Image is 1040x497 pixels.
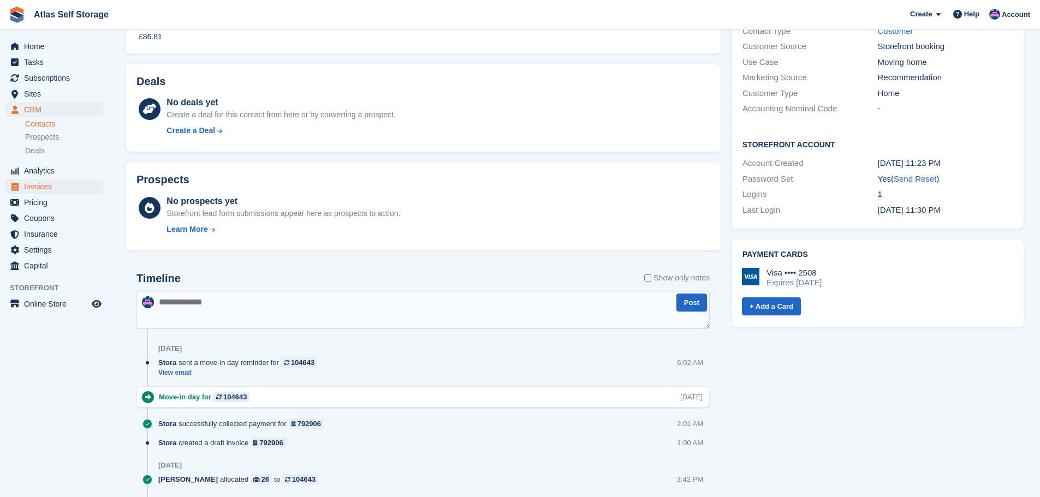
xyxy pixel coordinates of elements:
[766,268,822,278] div: Visa •••• 2508
[167,125,395,136] a: Create a Deal
[878,103,1013,115] div: -
[167,125,215,136] div: Create a Deal
[24,163,90,178] span: Analytics
[24,86,90,101] span: Sites
[213,392,249,402] a: 104643
[644,272,651,284] input: Show only notes
[90,297,103,310] a: Preview store
[291,357,314,368] div: 104643
[5,55,103,70] a: menu
[158,474,218,484] span: [PERSON_NAME]
[742,297,801,315] a: + Add a Card
[5,39,103,54] a: menu
[742,56,877,69] div: Use Case
[742,250,1013,259] h2: Payment cards
[766,278,822,288] div: Expires [DATE]
[677,357,703,368] div: 6:02 AM
[158,344,182,353] div: [DATE]
[1002,9,1030,20] span: Account
[158,438,292,448] div: created a draft invoice
[167,224,207,235] div: Learn More
[25,131,103,143] a: Prospects
[742,103,877,115] div: Accounting Nominal Code
[891,174,939,183] span: ( )
[5,179,103,194] a: menu
[964,9,979,20] span: Help
[158,357,176,368] span: Stora
[281,357,317,368] a: 104643
[894,174,936,183] a: Send Reset
[742,87,877,100] div: Customer Type
[136,173,189,186] h2: Prospects
[742,139,1013,149] h2: Storefront Account
[878,56,1013,69] div: Moving home
[742,268,759,285] img: Visa Logo
[24,242,90,258] span: Settings
[5,70,103,86] a: menu
[158,357,323,368] div: sent a move-in day reminder for
[910,9,932,20] span: Create
[25,145,103,157] a: Deals
[878,205,941,214] time: 2025-08-29 22:30:03 UTC
[677,438,703,448] div: 1:00 AM
[742,25,877,38] div: Contact Type
[677,474,703,484] div: 3:42 PM
[742,71,877,84] div: Marketing Source
[5,296,103,312] a: menu
[25,146,45,156] span: Deals
[24,211,90,226] span: Coupons
[25,119,103,129] a: Contacts
[158,418,329,429] div: successfully collected payment for
[878,40,1013,53] div: Storefront booking
[251,438,286,448] a: 792906
[5,242,103,258] a: menu
[5,195,103,210] a: menu
[680,392,703,402] div: [DATE]
[298,418,321,429] div: 792906
[167,109,395,121] div: Create a deal for this contact from here or by converting a prospect.
[10,283,109,294] span: Storefront
[167,96,395,109] div: No deals yet
[262,474,269,484] div: 26
[5,258,103,273] a: menu
[9,7,25,23] img: stora-icon-8386f47178a22dfd0bd8f6a31ec36ba5ce8667c1dd55bd0f319d3a0aa187defe.svg
[742,173,877,185] div: Password Set
[289,418,324,429] a: 792906
[677,418,703,429] div: 2:01 AM
[989,9,1000,20] img: Ryan Carroll
[5,211,103,226] a: menu
[24,195,90,210] span: Pricing
[24,55,90,70] span: Tasks
[167,208,400,219] div: Storefront lead form submissions appear here as prospects to action.
[292,474,316,484] div: 104643
[742,188,877,201] div: Logins
[5,86,103,101] a: menu
[24,179,90,194] span: Invoices
[878,71,1013,84] div: Recommendation
[742,157,877,170] div: Account Created
[24,39,90,54] span: Home
[742,204,877,217] div: Last Login
[878,26,913,35] a: Customer
[25,132,59,142] span: Prospects
[158,368,323,378] a: View email
[136,75,165,88] h2: Deals
[139,31,162,43] div: £86.81
[282,474,318,484] a: 104643
[142,296,154,308] img: Ryan Carroll
[5,226,103,242] a: menu
[644,272,710,284] label: Show only notes
[167,224,400,235] a: Learn More
[878,188,1013,201] div: 1
[24,70,90,86] span: Subscriptions
[5,163,103,178] a: menu
[29,5,113,23] a: Atlas Self Storage
[878,157,1013,170] div: [DATE] 11:23 PM
[158,461,182,470] div: [DATE]
[223,392,247,402] div: 104643
[24,102,90,117] span: CRM
[878,87,1013,100] div: Home
[158,438,176,448] span: Stora
[158,418,176,429] span: Stora
[878,173,1013,185] div: Yes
